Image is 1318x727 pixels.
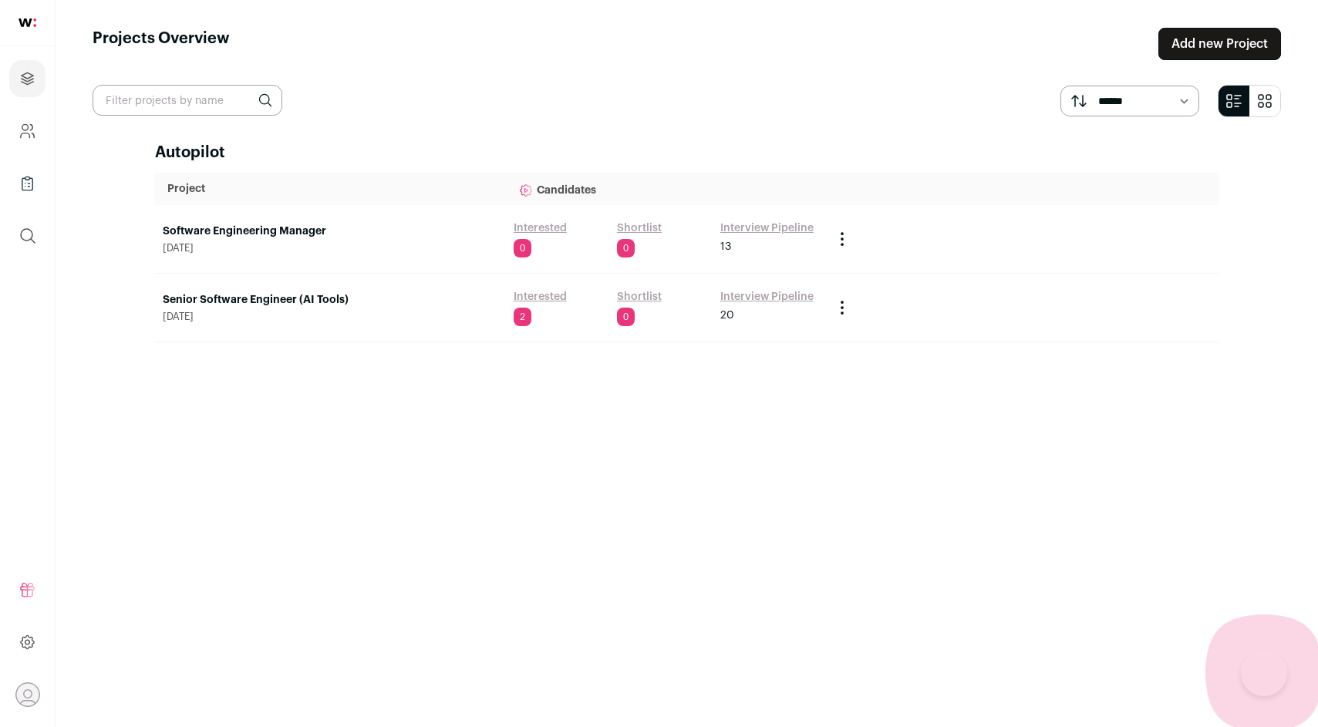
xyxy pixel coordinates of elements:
p: Project [167,181,494,197]
span: 0 [514,239,531,257]
span: 20 [720,308,734,323]
a: Interview Pipeline [720,289,814,305]
button: Project Actions [833,298,851,317]
a: Company Lists [9,165,46,202]
span: [DATE] [163,311,498,323]
span: [DATE] [163,242,498,254]
span: 2 [514,308,531,326]
a: Shortlist [617,289,662,305]
p: Candidates [518,173,813,204]
a: Projects [9,60,46,97]
h2: Autopilot [155,142,1219,163]
span: 0 [617,239,635,257]
a: Software Engineering Manager [163,224,498,239]
a: Senior Software Engineer (AI Tools) [163,292,498,308]
a: Company and ATS Settings [9,113,46,150]
a: Shortlist [617,220,662,236]
span: 0 [617,308,635,326]
button: Open dropdown [15,682,40,707]
iframe: Toggle Customer Support [1241,650,1287,696]
a: Interested [514,220,567,236]
img: wellfound-shorthand-0d5821cbd27db2630d0214b213865d53afaa358527fdda9d0ea32b1df1b89c2c.svg [19,19,36,27]
a: Add new Project [1158,28,1281,60]
input: Filter projects by name [93,85,282,116]
button: Project Actions [833,230,851,248]
a: Interview Pipeline [720,220,814,236]
h1: Projects Overview [93,28,230,60]
span: 13 [720,239,731,254]
a: Interested [514,289,567,305]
